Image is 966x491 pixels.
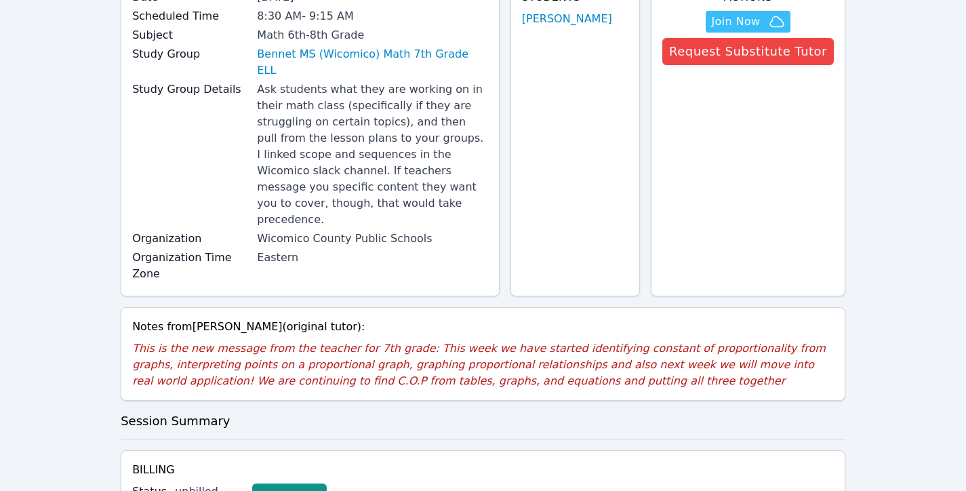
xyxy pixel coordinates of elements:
label: Scheduled Time [132,8,249,24]
label: Subject [132,27,249,43]
h4: Billing [132,462,834,478]
div: Ask students what they are working on in their math class (specifically if they are struggling on... [257,81,487,228]
span: Join Now [711,14,760,30]
div: Notes from [PERSON_NAME] (original tutor): [132,319,834,335]
div: 8:30 AM - 9:15 AM [257,8,487,24]
button: Request Substitute Tutor [662,38,834,65]
div: Math 6th-8th Grade [257,27,487,43]
label: Study Group [132,46,249,62]
button: Join Now [706,11,790,33]
p: This is the new message from the teacher for 7th grade: This week we have started identifying con... [132,340,834,389]
h3: Session Summary [121,412,845,431]
label: Study Group Details [132,81,249,98]
div: Wicomico County Public Schools [257,231,487,247]
a: [PERSON_NAME] [522,11,612,27]
label: Organization Time Zone [132,250,249,282]
a: Bennet MS (Wicomico) Math 7th Grade ELL [257,46,487,79]
div: Eastern [257,250,487,266]
label: Organization [132,231,249,247]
